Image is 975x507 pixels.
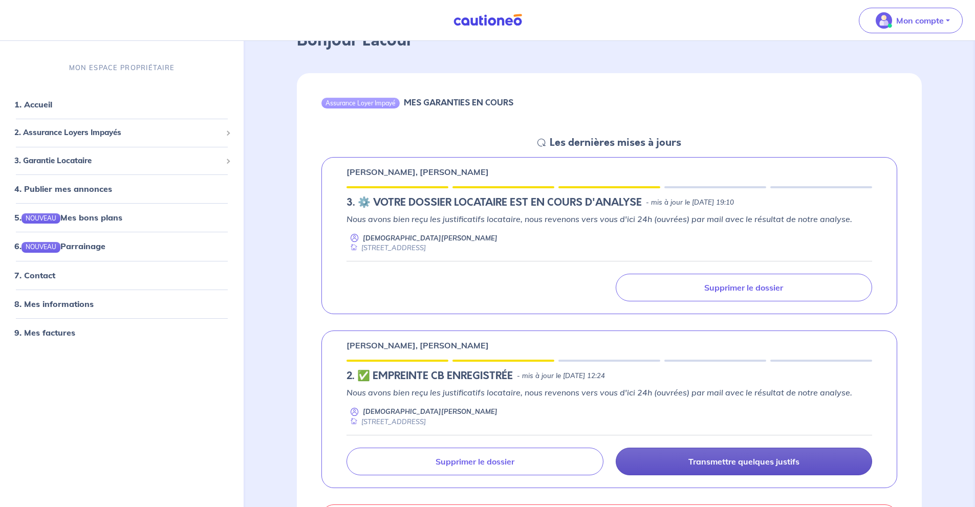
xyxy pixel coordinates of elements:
[69,63,175,73] p: MON ESPACE PROPRIÉTAIRE
[363,233,497,243] p: [DEMOGRAPHIC_DATA][PERSON_NAME]
[14,327,75,338] a: 9. Mes factures
[346,370,872,382] div: state: CB-VALIDATED, Context: NEW,CHOOSE-CERTIFICATE,RELATIONSHIP,LESSOR-DOCUMENTS
[4,294,240,314] div: 8. Mes informations
[346,196,872,209] div: state: DOCUMENTS-TO-EVALUATE, Context: NEW,CHOOSE-CERTIFICATE,RELATIONSHIP,LESSOR-DOCUMENTS
[404,98,513,107] h6: MES GARANTIES EN COURS
[4,123,240,143] div: 2. Assurance Loyers Impayés
[859,8,963,33] button: illu_account_valid_menu.svgMon compte
[896,14,944,27] p: Mon compte
[346,386,872,399] p: Nous avons bien reçu les justificatifs locataire, nous revenons vers vous d'ici 24h (ouvrées) par...
[4,151,240,171] div: 3. Garantie Locataire
[346,448,603,475] a: Supprimer le dossier
[346,213,872,225] p: Nous avons bien reçu les justificatifs locataire, nous revenons vers vous d'ici 24h (ouvrées) par...
[14,212,122,223] a: 5.NOUVEAUMes bons plans
[876,12,892,29] img: illu_account_valid_menu.svg
[14,270,55,280] a: 7. Contact
[688,456,799,467] p: Transmettre quelques justifs
[321,98,400,108] div: Assurance Loyer Impayé
[436,456,514,467] p: Supprimer le dossier
[449,14,526,27] img: Cautioneo
[346,339,489,351] p: [PERSON_NAME], [PERSON_NAME]
[4,236,240,256] div: 6.NOUVEAUParrainage
[363,407,497,416] p: [DEMOGRAPHIC_DATA][PERSON_NAME]
[14,299,94,309] a: 8. Mes informations
[14,99,52,109] a: 1. Accueil
[704,282,783,293] p: Supprimer le dossier
[646,197,734,208] p: - mis à jour le [DATE] 19:10
[346,417,426,427] div: [STREET_ADDRESS]
[14,241,105,251] a: 6.NOUVEAUParrainage
[4,94,240,115] div: 1. Accueil
[550,137,681,149] h5: Les dernières mises à jours
[346,166,489,178] p: [PERSON_NAME], [PERSON_NAME]
[4,207,240,228] div: 5.NOUVEAUMes bons plans
[346,370,513,382] h5: 2.︎ ✅ EMPREINTE CB ENREGISTRÉE
[14,127,222,139] span: 2. Assurance Loyers Impayés
[346,196,642,209] h5: 3.︎ ⚙️ VOTRE DOSSIER LOCATAIRE EST EN COURS D'ANALYSE
[4,265,240,285] div: 7. Contact
[4,179,240,199] div: 4. Publier mes annonces
[14,155,222,167] span: 3. Garantie Locataire
[616,274,872,301] a: Supprimer le dossier
[4,322,240,343] div: 9. Mes factures
[346,243,426,253] div: [STREET_ADDRESS]
[517,371,605,381] p: - mis à jour le [DATE] 12:24
[616,448,872,475] a: Transmettre quelques justifs
[14,184,112,194] a: 4. Publier mes annonces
